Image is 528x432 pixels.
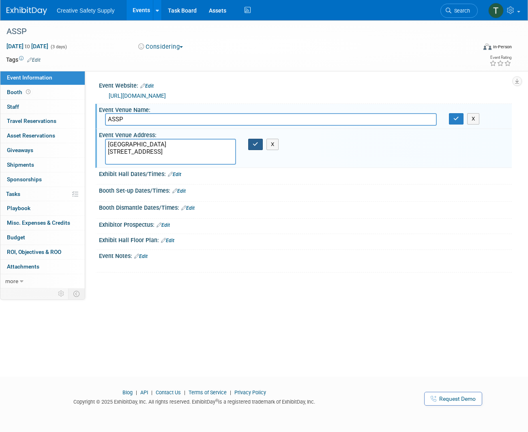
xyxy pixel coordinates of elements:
div: Exhibitor Prospectus: [99,219,512,229]
a: Edit [161,238,174,243]
img: ExhibitDay [6,7,47,15]
a: ROI, Objectives & ROO [0,245,85,259]
span: Sponsorships [7,176,42,183]
div: In-Person [493,44,512,50]
a: Event Information [0,71,85,85]
a: API [140,389,148,395]
span: [DATE] [DATE] [6,43,49,50]
a: Giveaways [0,143,85,157]
div: Exhibit Hall Floor Plan: [99,234,512,245]
span: | [228,389,233,395]
div: Booth Set-up Dates/Times: [99,185,512,195]
button: X [266,139,279,150]
a: Request Demo [424,392,482,406]
span: Giveaways [7,147,33,153]
span: Booth [7,89,32,95]
span: Tasks [6,191,20,197]
a: Budget [0,230,85,245]
a: Tasks [0,187,85,201]
span: Search [451,8,470,14]
a: Travel Reservations [0,114,85,128]
span: Asset Reservations [7,132,55,139]
a: [URL][DOMAIN_NAME] [109,92,166,99]
a: Edit [181,205,195,211]
div: Event Website: [99,80,512,90]
span: more [5,278,18,284]
a: Playbook [0,201,85,215]
a: Attachments [0,260,85,274]
a: Edit [134,254,148,259]
div: Event Format [438,42,512,54]
span: ROI, Objectives & ROO [7,249,61,255]
span: | [149,389,155,395]
span: Travel Reservations [7,118,56,124]
div: ASSP [4,24,469,39]
a: Booth [0,85,85,99]
span: Budget [7,234,25,241]
button: Considering [135,43,186,51]
button: X [467,113,480,125]
span: to [24,43,31,49]
div: Exhibit Hall Dates/Times: [99,168,512,178]
div: Event Rating [489,56,511,60]
span: Attachments [7,263,39,270]
a: Sponsorships [0,172,85,187]
div: Event Venue Name: [99,104,512,114]
img: Format-Inperson.png [483,43,492,50]
span: Playbook [7,205,30,211]
td: Personalize Event Tab Strip [54,288,69,299]
span: Booth not reserved yet [24,89,32,95]
a: Shipments [0,158,85,172]
a: Search [440,4,478,18]
span: | [182,389,187,395]
a: Asset Reservations [0,129,85,143]
span: Shipments [7,161,34,168]
span: Misc. Expenses & Credits [7,219,70,226]
div: Copyright © 2025 ExhibitDay, Inc. All rights reserved. ExhibitDay is a registered trademark of Ex... [6,396,382,406]
span: Staff [7,103,19,110]
a: Terms of Service [189,389,227,395]
div: Event Venue Address: [99,129,512,139]
span: (3 days) [50,44,67,49]
a: Edit [27,57,41,63]
span: Creative Safety Supply [57,7,114,14]
a: Blog [122,389,133,395]
div: Event Notes: [99,250,512,260]
div: Booth Dismantle Dates/Times: [99,202,512,212]
a: Edit [172,188,186,194]
a: Edit [157,222,170,228]
a: Contact Us [156,389,181,395]
td: Toggle Event Tabs [69,288,85,299]
a: more [0,274,85,288]
a: Privacy Policy [234,389,266,395]
sup: ® [215,398,218,403]
span: Event Information [7,74,52,81]
img: Thom Cheney [488,3,504,18]
a: Edit [140,83,154,89]
a: Misc. Expenses & Credits [0,216,85,230]
a: Staff [0,100,85,114]
a: Edit [168,172,181,177]
span: | [134,389,139,395]
td: Tags [6,56,41,64]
